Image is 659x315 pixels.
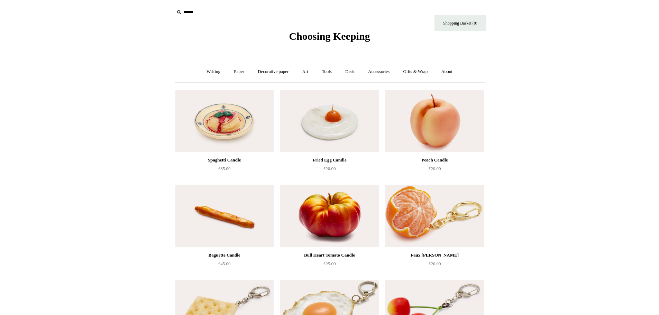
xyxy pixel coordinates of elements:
[280,156,378,184] a: Fried Egg Candle £20.00
[228,63,250,81] a: Paper
[175,185,274,247] img: Baguette Candle
[175,251,274,279] a: Baguette Candle £45.00
[362,63,396,81] a: Accessories
[385,90,484,152] img: Peach Candle
[315,63,338,81] a: Tools
[280,185,378,247] img: Bull Heart Tomato Candle
[339,63,361,81] a: Desk
[177,251,272,259] div: Baguette Candle
[175,156,274,184] a: Spaghetti Candle £85.00
[385,90,484,152] a: Peach Candle Peach Candle
[280,185,378,247] a: Bull Heart Tomato Candle Bull Heart Tomato Candle
[282,156,377,164] div: Fried Egg Candle
[175,185,274,247] a: Baguette Candle Baguette Candle
[385,251,484,279] a: Faux [PERSON_NAME] £20.00
[218,166,231,171] span: £85.00
[385,185,484,247] img: Faux Clementine Keyring
[177,156,272,164] div: Spaghetti Candle
[435,63,459,81] a: About
[175,90,274,152] img: Spaghetti Candle
[429,261,441,266] span: £20.00
[323,166,336,171] span: £20.00
[175,90,274,152] a: Spaghetti Candle Spaghetti Candle
[387,156,482,164] div: Peach Candle
[429,166,441,171] span: £20.00
[289,30,370,42] span: Choosing Keeping
[323,261,336,266] span: £25.00
[397,63,434,81] a: Gifts & Wrap
[218,261,231,266] span: £45.00
[251,63,295,81] a: Decorative paper
[385,156,484,184] a: Peach Candle £20.00
[280,251,378,279] a: Bull Heart Tomato Candle £25.00
[387,251,482,259] div: Faux [PERSON_NAME]
[434,15,486,31] a: Shopping Basket (0)
[282,251,377,259] div: Bull Heart Tomato Candle
[280,90,378,152] a: Fried Egg Candle Fried Egg Candle
[385,185,484,247] a: Faux Clementine Keyring Faux Clementine Keyring
[289,36,370,41] a: Choosing Keeping
[296,63,314,81] a: Art
[200,63,227,81] a: Writing
[280,90,378,152] img: Fried Egg Candle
